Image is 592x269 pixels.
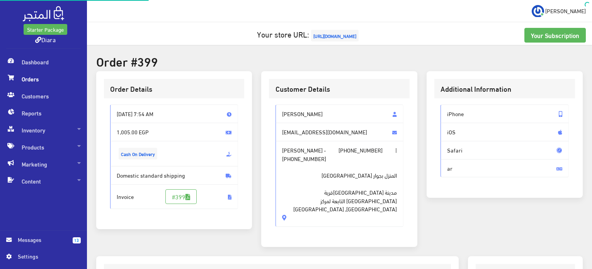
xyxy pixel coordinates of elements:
span: Dashboard [6,53,81,70]
img: ... [532,5,544,17]
a: 13 Messages [6,235,81,252]
span: Marketing [6,156,81,173]
span: المنزل بجوار [GEOGRAPHIC_DATA] مدينة [GEOGRAPHIC_DATA]قرية [GEOGRAPHIC_DATA] التابعة لمركز [GEOGR... [282,163,397,213]
span: iOS [441,123,569,141]
span: [PERSON_NAME] - | [276,141,404,227]
span: [DATE] 7:54 AM [110,105,238,123]
span: 1,005.00 EGP [110,123,238,141]
a: #399 [165,189,197,204]
h3: Order Details [110,85,238,93]
a: Settings [6,252,81,264]
span: [URL][DOMAIN_NAME] [311,30,359,41]
span: iPhone [441,105,569,123]
a: ... [PERSON_NAME] [532,5,586,17]
span: [PERSON_NAME] [276,105,404,123]
h3: Additional Information [441,85,569,93]
span: [EMAIL_ADDRESS][DOMAIN_NAME] [276,123,404,141]
a: Your store URL:[URL][DOMAIN_NAME] [257,27,361,41]
span: Safari [441,141,569,159]
span: Reports [6,105,81,122]
h3: Customer Details [276,85,404,93]
span: Invoice [110,184,238,209]
span: [PHONE_NUMBER] [339,146,383,154]
span: [PHONE_NUMBER] [282,154,326,163]
span: Content [6,173,81,190]
span: 13 [73,237,81,243]
h2: Order #399 [96,54,583,68]
span: Messages [18,235,66,244]
span: Products [6,139,81,156]
a: Starter Package [24,24,67,35]
a: Diara [35,34,56,45]
span: [PERSON_NAME] [545,6,586,15]
span: Cash On Delivery [119,148,157,159]
span: Orders [6,70,81,87]
span: Inventory [6,122,81,139]
img: . [23,6,64,21]
span: Customers [6,87,81,105]
span: Domestic standard shipping [110,166,238,185]
span: Settings [18,252,74,260]
span: ar [441,159,569,178]
a: Your Subscription [524,28,586,43]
